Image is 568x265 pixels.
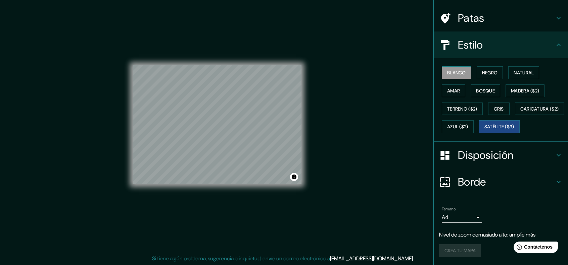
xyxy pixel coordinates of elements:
[484,124,514,130] font: Satélite ($3)
[442,66,471,79] button: Blanco
[511,88,539,94] font: Madera ($2)
[414,255,415,262] font: .
[482,70,498,76] font: Negro
[442,120,474,133] button: Azul ($2)
[330,255,413,262] a: [EMAIL_ADDRESS][DOMAIN_NAME]
[458,11,484,25] font: Patas
[508,66,539,79] button: Natural
[477,66,503,79] button: Negro
[434,142,568,169] div: Disposición
[133,65,301,184] canvas: Mapa
[515,103,564,115] button: Caricatura ($2)
[476,88,495,94] font: Bosque
[479,120,520,133] button: Satélite ($3)
[514,70,534,76] font: Natural
[447,106,477,112] font: Terreno ($2)
[290,173,298,181] button: Activar o desactivar atribución
[447,124,468,130] font: Azul ($2)
[439,231,535,238] font: Nivel de zoom demasiado alto: amplíe más
[442,206,456,212] font: Tamaño
[415,255,416,262] font: .
[458,148,513,162] font: Disposición
[458,38,483,52] font: Estilo
[488,103,510,115] button: Gris
[442,214,448,221] font: A4
[520,106,559,112] font: Caricatura ($2)
[442,84,465,97] button: Amar
[506,84,545,97] button: Madera ($2)
[508,239,561,258] iframe: Lanzador de widgets de ayuda
[434,31,568,58] div: Estilo
[413,255,414,262] font: .
[447,88,460,94] font: Amar
[152,255,330,262] font: Si tiene algún problema, sugerencia o inquietud, envíe un correo electrónico a
[434,169,568,195] div: Borde
[447,70,466,76] font: Blanco
[442,212,482,223] div: A4
[442,103,483,115] button: Terreno ($2)
[494,106,504,112] font: Gris
[434,5,568,31] div: Patas
[458,175,486,189] font: Borde
[471,84,500,97] button: Bosque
